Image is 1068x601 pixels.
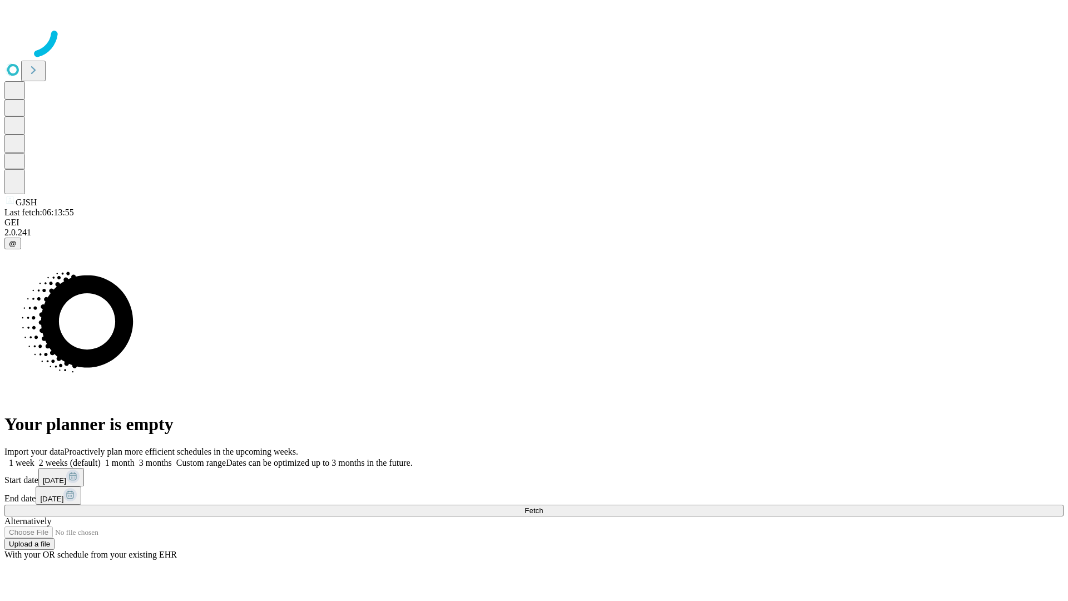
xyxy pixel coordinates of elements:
[9,458,34,467] span: 1 week
[176,458,226,467] span: Custom range
[4,550,177,559] span: With your OR schedule from your existing EHR
[16,198,37,207] span: GJSH
[4,538,55,550] button: Upload a file
[36,486,81,505] button: [DATE]
[4,228,1064,238] div: 2.0.241
[39,458,101,467] span: 2 weeks (default)
[4,238,21,249] button: @
[9,239,17,248] span: @
[4,516,51,526] span: Alternatively
[4,447,65,456] span: Import your data
[4,414,1064,435] h1: Your planner is empty
[4,208,74,217] span: Last fetch: 06:13:55
[4,468,1064,486] div: Start date
[4,505,1064,516] button: Fetch
[43,476,66,485] span: [DATE]
[226,458,412,467] span: Dates can be optimized up to 3 months in the future.
[525,506,543,515] span: Fetch
[4,486,1064,505] div: End date
[40,495,63,503] span: [DATE]
[139,458,172,467] span: 3 months
[4,218,1064,228] div: GEI
[65,447,298,456] span: Proactively plan more efficient schedules in the upcoming weeks.
[105,458,135,467] span: 1 month
[38,468,84,486] button: [DATE]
